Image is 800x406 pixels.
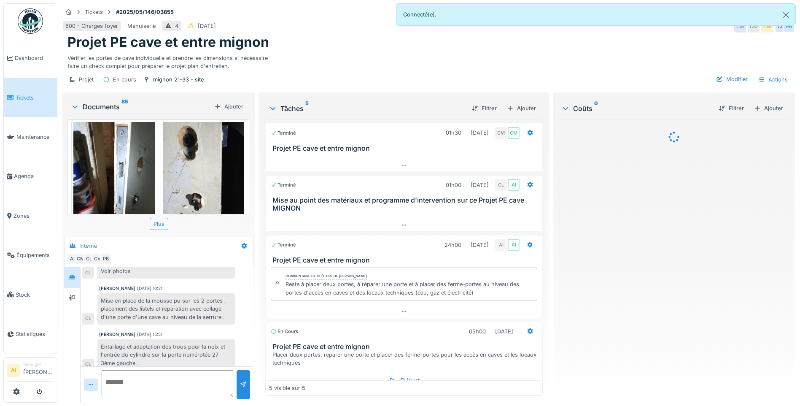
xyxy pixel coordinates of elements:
[271,130,296,137] div: Terminé
[79,242,97,250] div: Interne
[73,122,155,231] img: 2cas18ohbxvvy58m68eqxs0nvnzz
[495,239,507,251] div: AI
[286,273,367,279] div: Commentaire de clôture de [PERSON_NAME]
[272,144,539,152] h3: Projet PE cave et entre mignon
[7,361,54,382] a: AI Manager[PERSON_NAME]
[198,22,216,30] div: [DATE]
[79,76,94,84] div: Projet
[137,285,162,292] div: [DATE] 10:21
[594,103,598,114] sup: 0
[734,21,746,32] div: CM
[16,291,54,299] span: Stock
[82,359,94,371] div: CL
[16,94,54,102] span: Tickets
[92,253,103,265] div: CV
[175,22,178,30] div: 4
[396,3,796,26] div: Connecté(e).
[4,78,57,117] a: Tickets
[4,275,57,314] a: Stock
[776,4,795,26] button: Close
[4,38,57,78] a: Dashboard
[99,331,135,338] div: [PERSON_NAME]
[71,102,211,112] div: Documents
[446,129,461,137] div: 01h30
[754,73,792,86] div: Actions
[269,103,465,114] div: Tâches
[504,103,539,114] div: Ajouter
[4,157,57,196] a: Agenda
[7,364,20,377] li: AI
[113,76,136,84] div: En cours
[783,21,795,32] div: PB
[99,285,135,292] div: [PERSON_NAME]
[153,76,204,84] div: mignon 21-33 - site
[751,103,787,114] div: Ajouter
[269,384,305,392] div: 5 visible sur 5
[16,330,54,338] span: Statistiques
[272,351,539,367] div: Placer deux portes, réparer une porte et placer des ferme-portes pour les accès en caves et les l...
[4,235,57,275] a: Équipements
[471,181,489,189] div: [DATE]
[272,343,539,351] h3: Projet PE cave et entre mignon
[775,21,787,32] div: CL
[272,196,539,212] h3: Mise au point des matériaux et programme d'intervention sur ce Projet PE cave MIGNON
[163,122,245,231] img: i1nyj711rloj0jtinkwrbg9m70th
[286,280,533,296] div: Reste à placer deux portes, à réparer une porte et à placer des ferme-portes au niveau des portes...
[471,129,489,137] div: [DATE]
[4,117,57,157] a: Maintenance
[715,103,747,114] div: Filtrer
[495,179,507,191] div: CL
[150,218,168,230] div: Plus
[13,212,54,220] span: Zones
[137,331,162,338] div: [DATE] 15:51
[67,34,269,50] h1: Projet PE cave et entre mignon
[75,253,86,265] div: CM
[23,361,54,368] div: Manager
[272,256,539,264] h3: Projet PE cave et entre mignon
[271,181,296,189] div: Terminé
[121,102,128,112] sup: 85
[495,328,513,336] div: [DATE]
[66,253,78,265] div: AI
[127,22,156,30] div: Menuiserie
[561,103,712,114] div: Coûts
[85,8,103,16] div: Tickets
[97,264,235,279] div: Voir photos
[14,172,54,180] span: Agenda
[271,328,298,335] div: En cours
[97,293,235,325] div: Mise en place de la mousse pu sur les 2 portes , placement des listels et réparation avec collage...
[471,241,489,249] div: [DATE]
[748,21,760,32] div: CM
[18,8,43,34] img: Badge_color-CXgf-gQk.svg
[271,241,296,249] div: Terminé
[468,103,500,114] div: Filtrer
[446,181,461,189] div: 01h00
[713,73,751,85] div: Modifier
[67,51,790,70] div: Vérifier les portes de cave individuelle et prendre les dimensions si nécessaire faire un check c...
[15,54,54,62] span: Dashboard
[4,196,57,235] a: Zones
[305,103,309,114] sup: 5
[495,127,507,139] div: CM
[100,253,112,265] div: PB
[16,133,54,141] span: Maintenance
[82,313,94,325] div: CL
[23,361,54,379] li: [PERSON_NAME]
[83,253,95,265] div: CL
[508,127,520,139] div: CM
[211,101,247,112] div: Ajouter
[508,239,520,251] div: AI
[16,251,54,259] span: Équipements
[97,339,235,371] div: Entaillage et adaptation des trous pour la noix et l'entrée du cylindre sur la porte numérotée 27...
[508,179,520,191] div: AI
[444,241,461,249] div: 24h00
[469,328,486,336] div: 05h00
[271,372,537,390] div: Début
[65,22,118,30] div: 600 - Charges foyer
[761,21,773,32] div: CM
[113,8,177,16] strong: #2025/05/146/03855
[82,267,94,279] div: CL
[4,314,57,354] a: Statistiques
